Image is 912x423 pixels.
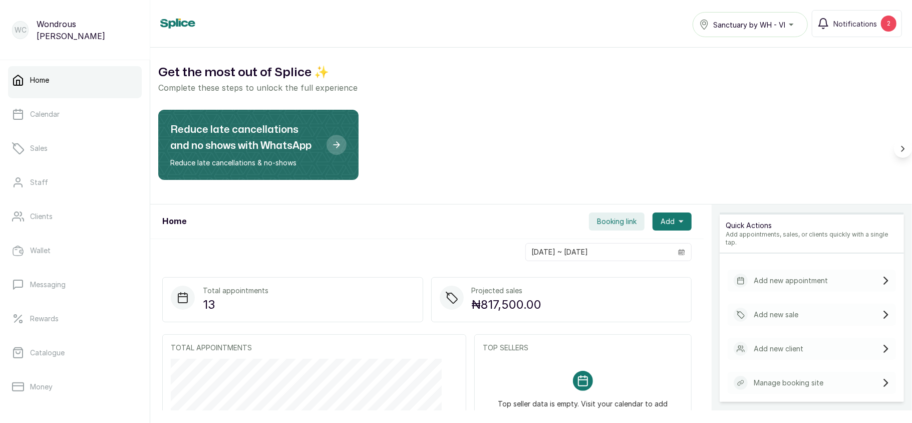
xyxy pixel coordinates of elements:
[726,231,898,247] p: Add appointments, sales, or clients quickly with a single tap.
[483,343,683,353] p: TOP SELLERS
[30,143,48,153] p: Sales
[30,314,59,324] p: Rewards
[526,244,672,261] input: Select date
[158,64,904,82] h2: Get the most out of Splice ✨
[30,280,66,290] p: Messaging
[495,391,671,419] p: Top seller data is empty. Visit your calendar to add some appointments for [DATE]
[37,18,138,42] p: Wondrous [PERSON_NAME]
[754,378,823,388] p: Manage booking site
[170,122,319,154] h2: Reduce late cancellations and no shows with WhatsApp
[171,343,458,353] p: TOTAL APPOINTMENTS
[8,66,142,94] a: Home
[8,339,142,367] a: Catalogue
[472,296,542,314] p: ₦817,500.00
[8,202,142,231] a: Clients
[8,373,142,401] a: Money
[203,286,268,296] p: Total appointments
[30,212,53,222] p: Clients
[653,213,692,231] button: Add
[8,305,142,333] a: Rewards
[8,168,142,196] a: Staff
[30,109,60,119] p: Calendar
[754,276,828,286] p: Add new appointment
[713,20,785,30] span: Sanctuary by WH - VI
[693,12,808,37] button: Sanctuary by WH - VI
[162,216,186,228] h1: Home
[203,296,268,314] p: 13
[678,249,685,256] svg: calendar
[754,310,798,320] p: Add new sale
[881,16,896,32] div: 2
[589,213,645,231] button: Booking link
[8,100,142,128] a: Calendar
[726,221,898,231] p: Quick Actions
[661,217,675,227] span: Add
[833,19,877,29] span: Notifications
[158,82,904,94] p: Complete these steps to unlock the full experience
[30,348,65,358] p: Catalogue
[158,110,359,180] div: Reduce late cancellations and no shows with WhatsApp
[8,237,142,265] a: Wallet
[30,177,48,187] p: Staff
[597,217,637,227] span: Booking link
[30,75,49,85] p: Home
[170,158,319,168] p: Reduce late cancellations & no-shows
[8,271,142,299] a: Messaging
[472,286,542,296] p: Projected sales
[30,246,51,256] p: Wallet
[754,344,803,354] p: Add new client
[15,25,27,35] p: WC
[812,10,902,37] button: Notifications2
[30,382,53,392] p: Money
[8,134,142,162] a: Sales
[894,140,912,158] button: Scroll right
